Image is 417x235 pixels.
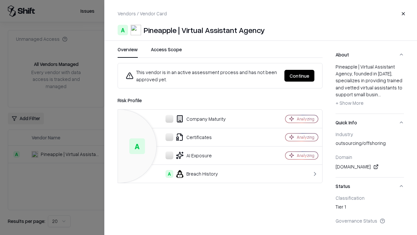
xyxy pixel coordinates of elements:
div: This vendor is in an active assessment process and has not been approved yet. [126,69,279,83]
button: Overview [118,46,138,58]
div: AI Exposure [123,151,263,159]
div: Domain [336,154,404,160]
div: outsourcing/offshoring [336,140,404,149]
button: + Show More [336,98,364,108]
div: A [129,138,145,154]
div: Analyzing [297,153,314,158]
img: Pineapple | Virtual Assistant Agency [131,25,141,35]
div: Analyzing [297,116,314,122]
div: A [165,170,173,178]
div: [DOMAIN_NAME] [336,163,404,171]
p: Vendors / Vendor Card [118,10,167,17]
button: About [336,46,404,63]
button: Status [336,178,404,195]
div: Certificates [123,133,263,141]
div: Company Maturity [123,115,263,123]
div: Industry [336,131,404,137]
div: Tier 1 [336,203,404,212]
div: Analyzing [297,134,314,140]
div: Classification [336,195,404,201]
div: Pineapple | Virtual Assistant Agency, founded in [DATE], specializes in providing trained and vet... [336,63,404,108]
span: + Show More [336,100,364,106]
div: About [336,63,404,114]
div: Breach History [123,170,263,178]
button: Access Scope [151,46,182,58]
div: Pineapple | Virtual Assistant Agency [144,25,265,35]
div: Quick Info [336,131,404,177]
div: Risk Profile [118,96,323,104]
button: Quick Info [336,114,404,131]
div: Governance Status [336,218,404,224]
span: ... [378,91,381,97]
div: A [118,25,128,35]
button: Continue [284,70,314,82]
